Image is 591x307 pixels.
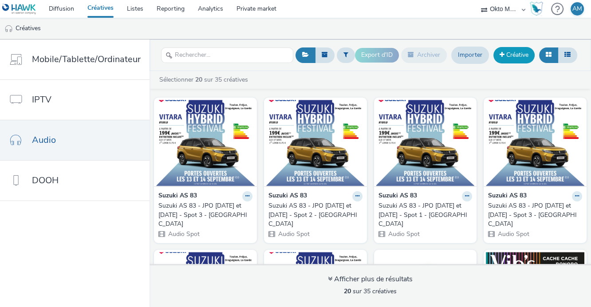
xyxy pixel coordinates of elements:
[161,47,293,63] input: Rechercher...
[378,191,417,201] strong: Suzuki AS 83
[497,230,529,238] span: Audio Spot
[158,201,252,228] a: Suzuki AS 83 - JPO [DATE] et [DATE] - Spot 3 - [GEOGRAPHIC_DATA]
[328,274,413,284] div: Afficher plus de résultats
[376,100,475,186] img: Suzuki AS 83 - JPO 13 et 14 septembre - Spot 1 - Draguignan visual
[558,47,577,63] button: Liste
[378,201,473,228] a: Suzuki AS 83 - JPO [DATE] et [DATE] - Spot 1 - [GEOGRAPHIC_DATA]
[493,47,535,63] a: Créative
[530,2,547,16] a: Hawk Academy
[488,191,527,201] strong: Suzuki AS 83
[451,47,489,63] a: Importer
[268,201,359,228] div: Suzuki AS 83 - JPO [DATE] et [DATE] - Spot 2 - [GEOGRAPHIC_DATA]
[167,230,200,238] span: Audio Spot
[2,4,36,15] img: undefined Logo
[32,93,51,106] span: IPTV
[488,201,582,228] a: Suzuki AS 83 - JPO [DATE] et [DATE] - Spot 3 - [GEOGRAPHIC_DATA]
[486,100,584,186] img: Suzuki AS 83 - JPO 13 et 14 septembre - Spot 3 - Toulon visual
[158,75,252,84] a: Sélectionner sur 35 créatives
[158,201,249,228] div: Suzuki AS 83 - JPO [DATE] et [DATE] - Spot 3 - [GEOGRAPHIC_DATA]
[158,191,197,201] strong: Suzuki AS 83
[355,48,399,62] button: Export d'ID
[268,191,307,201] strong: Suzuki AS 83
[32,53,141,66] span: Mobile/Tablette/Ordinateur
[268,201,362,228] a: Suzuki AS 83 - JPO [DATE] et [DATE] - Spot 2 - [GEOGRAPHIC_DATA]
[572,2,582,16] div: AM
[32,134,56,146] span: Audio
[488,201,579,228] div: Suzuki AS 83 - JPO [DATE] et [DATE] - Spot 3 - [GEOGRAPHIC_DATA]
[195,75,202,84] strong: 20
[378,201,469,228] div: Suzuki AS 83 - JPO [DATE] et [DATE] - Spot 1 - [GEOGRAPHIC_DATA]
[156,100,255,186] img: Suzuki AS 83 - JPO 13 et 14 septembre - Spot 3 - Draguignan visual
[387,230,420,238] span: Audio Spot
[401,47,447,63] button: Archiver
[344,287,397,295] span: sur 35 créatives
[530,2,543,16] img: Hawk Academy
[266,100,365,186] img: Suzuki AS 83 - JPO 13 et 14 septembre - Spot 2 - Draguignan visual
[277,230,310,238] span: Audio Spot
[32,174,59,187] span: DOOH
[4,24,13,33] img: audio
[344,287,351,295] strong: 20
[539,47,558,63] button: Grille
